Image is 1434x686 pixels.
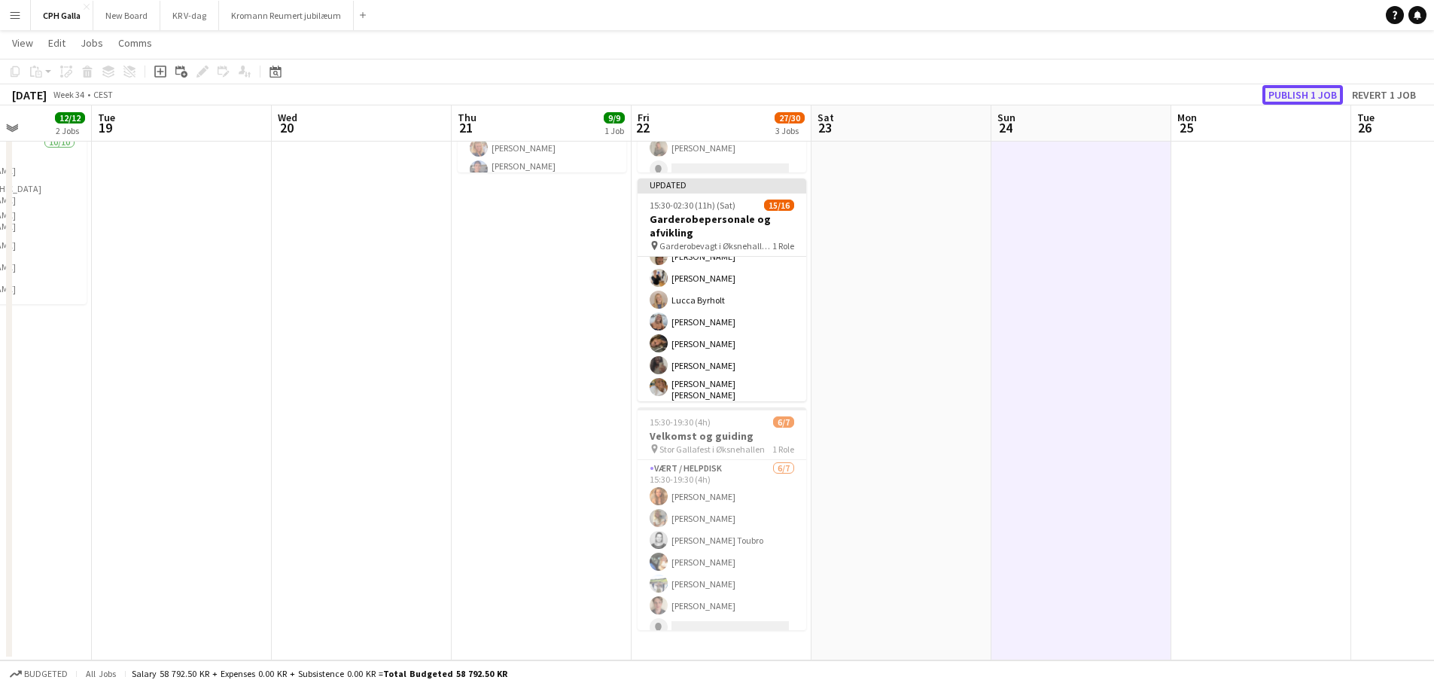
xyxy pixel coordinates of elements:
span: 1 Role [772,240,794,252]
span: 25 [1175,119,1197,136]
span: 26 [1355,119,1375,136]
a: Jobs [75,33,109,53]
span: Mon [1177,111,1197,124]
button: Revert 1 job [1346,85,1422,105]
h3: Garderobepersonale og afvikling [638,212,806,239]
span: Garderobevagt i Øksnehallen til stor gallafest [659,240,772,252]
span: 15/16 [764,200,794,211]
span: Tue [98,111,115,124]
span: Edit [48,36,65,50]
span: 24 [995,119,1015,136]
span: Fri [638,111,650,124]
span: 22 [635,119,650,136]
span: 9/9 [604,112,625,123]
span: 12/12 [55,112,85,123]
span: Comms [118,36,152,50]
div: Updated [638,178,806,191]
div: CEST [93,89,113,100]
span: Total Budgeted 58 792.50 KR [383,668,507,679]
a: View [6,33,39,53]
a: Edit [42,33,72,53]
div: 2 Jobs [56,125,84,136]
span: 6/7 [773,416,794,428]
span: Stor Gallafest i Øksnehallen [659,444,765,455]
span: Thu [458,111,476,124]
div: 3 Jobs [775,125,804,136]
button: Budgeted [8,666,70,682]
button: New Board [93,1,160,30]
h3: Velkomst og guiding [638,429,806,443]
button: KR V-dag [160,1,219,30]
button: Publish 1 job [1262,85,1343,105]
div: 1 Job [604,125,624,136]
span: 19 [96,119,115,136]
span: All jobs [83,668,119,679]
button: Kromann Reumert jubilæum [219,1,354,30]
span: 15:30-02:30 (11h) (Sat) [650,200,735,211]
span: Week 34 [50,89,87,100]
div: [DATE] [12,87,47,102]
span: Jobs [81,36,103,50]
span: 20 [276,119,297,136]
span: 21 [455,119,476,136]
app-card-role: Vært / Helpdisk6/715:30-19:30 (4h)[PERSON_NAME][PERSON_NAME][PERSON_NAME] Toubro[PERSON_NAME][PER... [638,460,806,642]
app-job-card: Updated15:30-02:30 (11h) (Sat)15/16Garderobepersonale og afvikling Garderobevagt i Øksnehallen ti... [638,178,806,401]
span: Tue [1357,111,1375,124]
span: Sun [997,111,1015,124]
div: Salary 58 792.50 KR + Expenses 0.00 KR + Subsistence 0.00 KR = [132,668,507,679]
span: 27/30 [775,112,805,123]
span: 1 Role [772,444,794,455]
app-job-card: 15:30-19:30 (4h)6/7Velkomst og guiding Stor Gallafest i Øksnehallen1 RoleVært / Helpdisk6/715:30-... [638,407,806,630]
span: Sat [817,111,834,124]
app-card-role: [PERSON_NAME][PERSON_NAME][PERSON_NAME][PERSON_NAME][PERSON_NAME]Lucca Byrholt[PERSON_NAME][PERSO... [638,106,806,494]
span: 23 [815,119,834,136]
span: View [12,36,33,50]
button: CPH Galla [31,1,93,30]
a: Comms [112,33,158,53]
span: 15:30-19:30 (4h) [650,416,711,428]
span: Wed [278,111,297,124]
span: Budgeted [24,669,68,679]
